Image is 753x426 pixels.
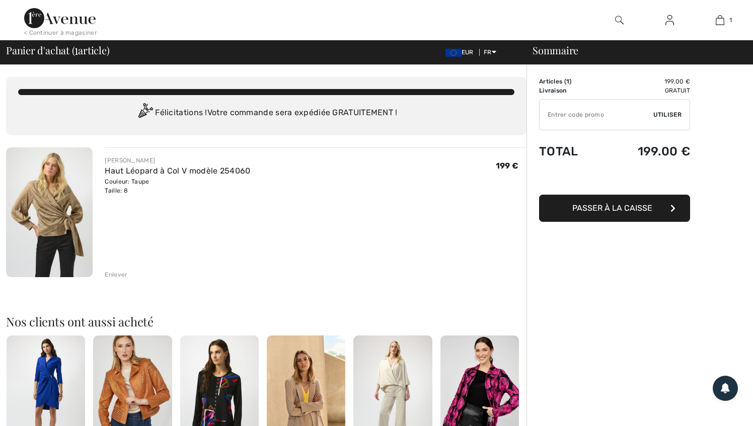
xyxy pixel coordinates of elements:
[74,43,78,56] span: 1
[24,28,97,37] div: < Continuer à magasiner
[484,49,496,56] span: FR
[6,45,110,55] span: Panier d'achat ( article)
[6,315,526,327] h2: Nos clients ont aussi acheté
[695,14,744,26] a: 1
[615,14,624,26] img: recherche
[540,100,653,130] input: Code promo
[105,166,250,176] a: Haut Léopard à Col V modèle 254060
[520,45,747,55] div: Sommaire
[657,14,682,27] a: Se connecter
[604,77,690,86] td: 199.00 €
[135,103,155,123] img: Congratulation2.svg
[539,134,604,168] td: Total
[665,14,674,26] img: Mes infos
[566,78,569,85] span: 1
[604,86,690,95] td: Gratuit
[716,14,724,26] img: Mon panier
[604,134,690,168] td: 199.00 €
[18,103,514,123] div: Félicitations ! Votre commande sera expédiée GRATUITEMENT !
[24,8,96,28] img: 1ère Avenue
[445,49,462,57] img: Euro
[729,16,732,25] span: 1
[105,156,250,165] div: [PERSON_NAME]
[496,161,519,171] span: 199 €
[539,168,690,191] iframe: PayPal
[445,49,478,56] span: EUR
[6,147,93,277] img: Haut Léopard à Col V modèle 254060
[105,177,250,195] div: Couleur: Taupe Taille: 8
[105,270,127,279] div: Enlever
[572,203,652,213] span: Passer à la caisse
[653,110,682,119] span: Utiliser
[539,195,690,222] button: Passer à la caisse
[539,77,604,86] td: Articles ( )
[539,86,604,95] td: Livraison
